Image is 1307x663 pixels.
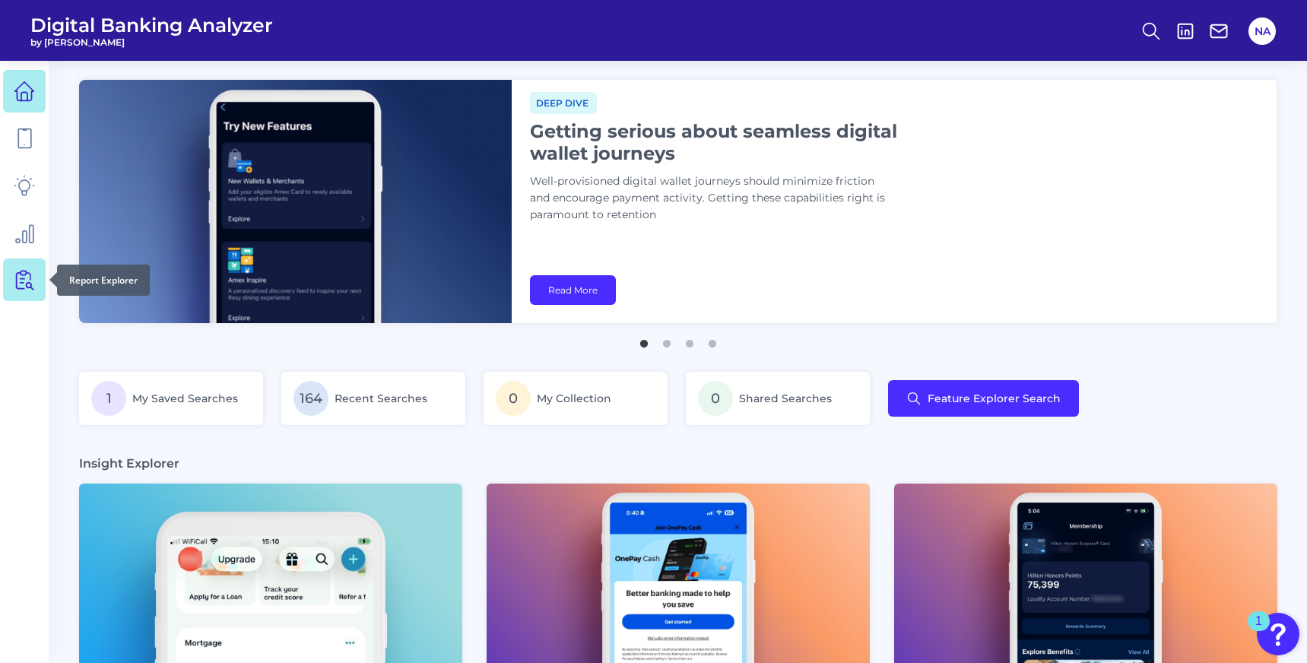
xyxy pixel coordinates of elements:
span: by [PERSON_NAME] [30,36,273,48]
a: 1My Saved Searches [79,372,263,425]
button: Feature Explorer Search [888,380,1079,417]
button: 4 [705,332,720,347]
span: Digital Banking Analyzer [30,14,273,36]
span: Deep dive [530,92,597,114]
span: 0 [698,381,733,416]
a: 164Recent Searches [281,372,465,425]
h3: Insight Explorer [79,455,179,471]
span: 0 [496,381,531,416]
button: 1 [636,332,652,347]
div: 1 [1255,621,1262,641]
button: 2 [659,332,674,347]
button: NA [1248,17,1276,45]
span: My Saved Searches [132,392,238,405]
button: Open Resource Center, 1 new notification [1257,613,1299,655]
div: Report Explorer [57,265,150,296]
h1: Getting serious about seamless digital wallet journeys [530,120,910,164]
span: Shared Searches [739,392,832,405]
a: 0Shared Searches [686,372,870,425]
span: Recent Searches [335,392,427,405]
a: Deep dive [530,95,597,109]
span: 164 [293,381,328,416]
button: 3 [682,332,697,347]
span: 1 [91,381,126,416]
a: Read More [530,275,616,305]
span: Feature Explorer Search [928,392,1061,404]
p: Well-provisioned digital wallet journeys should minimize friction and encourage payment activity.... [530,173,910,224]
a: 0My Collection [484,372,668,425]
img: bannerImg [79,80,512,323]
span: My Collection [537,392,611,405]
